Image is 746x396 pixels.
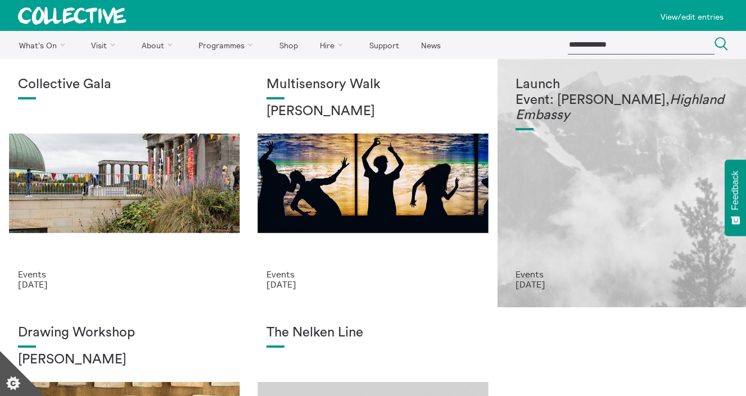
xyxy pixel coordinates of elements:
p: Events [516,269,728,279]
h1: Launch Event: [PERSON_NAME], [516,77,728,124]
em: Highland Embassy [516,93,724,122]
p: [DATE] [266,279,479,289]
a: View/edit entries [656,4,728,26]
a: Solar wheels 17 Launch Event: [PERSON_NAME],Highland Embassy Events [DATE] [498,59,746,307]
button: Feedback - Show survey [725,160,746,236]
a: Museum Art Walk Multisensory Walk [PERSON_NAME] Events [DATE] [248,59,497,307]
p: View/edit entries [661,12,724,21]
p: Events [266,269,479,279]
h2: [PERSON_NAME] [266,104,479,120]
a: Visit [82,31,130,59]
p: [DATE] [18,279,230,289]
a: Shop [269,31,308,59]
a: Support [359,31,409,59]
h1: The Nelken Line [266,325,479,341]
p: [DATE] [516,279,728,289]
a: Programmes [189,31,268,59]
a: Hire [310,31,358,59]
a: About [132,31,187,59]
p: Events [18,269,230,279]
h1: Collective Gala [18,77,230,93]
h1: Drawing Workshop [18,325,230,341]
a: What's On [9,31,79,59]
a: News [411,31,450,59]
span: Feedback [730,171,740,210]
h2: [PERSON_NAME] [18,352,230,368]
h1: Multisensory Walk [266,77,479,93]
